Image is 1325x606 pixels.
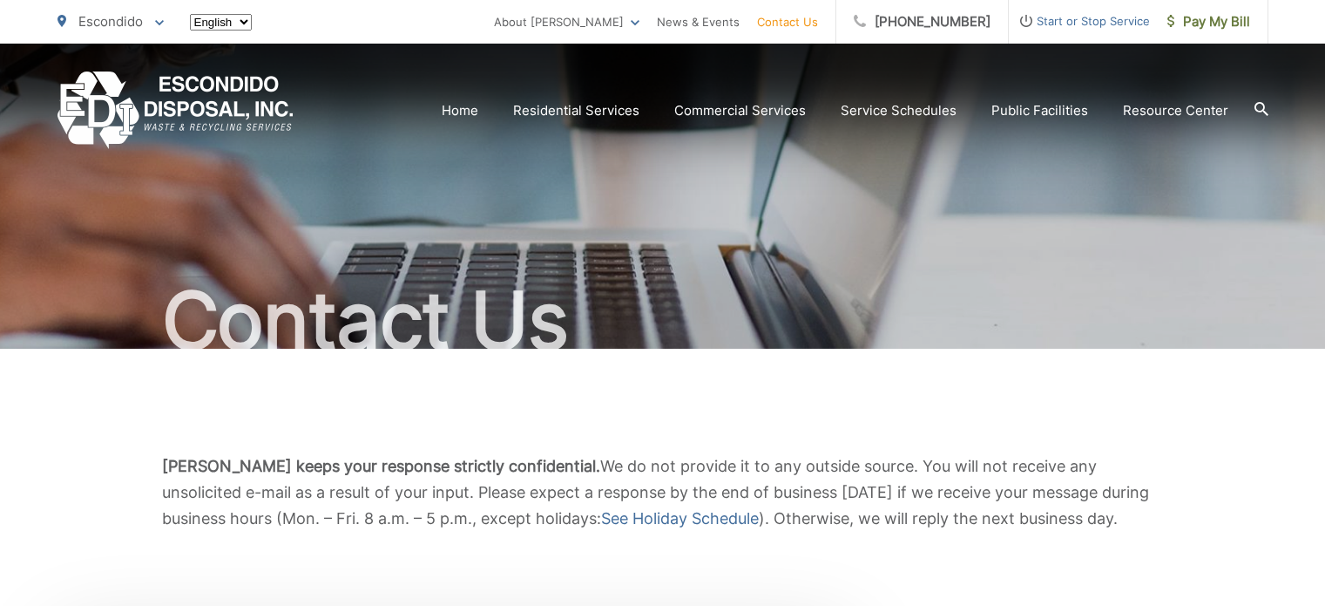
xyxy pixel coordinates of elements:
[442,100,478,121] a: Home
[601,506,759,532] a: See Holiday Schedule
[162,457,600,475] b: [PERSON_NAME] keeps your response strictly confidential.
[162,457,1149,528] span: We do not provide it to any outside source. You will not receive any unsolicited e-mail as a resu...
[513,100,639,121] a: Residential Services
[657,11,740,32] a: News & Events
[57,277,1268,364] h1: Contact Us
[757,11,818,32] a: Contact Us
[78,13,143,30] span: Escondido
[57,71,294,149] a: EDCD logo. Return to the homepage.
[991,100,1088,121] a: Public Facilities
[190,14,252,31] select: Select a language
[674,100,806,121] a: Commercial Services
[1167,11,1250,32] span: Pay My Bill
[494,11,639,32] a: About [PERSON_NAME]
[1123,100,1228,121] a: Resource Center
[841,100,957,121] a: Service Schedules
